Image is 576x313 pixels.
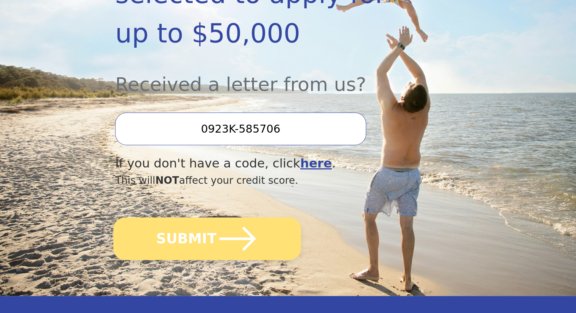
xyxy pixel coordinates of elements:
div: Received a letter from us? [115,53,409,99]
a: here [300,156,332,171]
button: SUBMIT [113,218,301,260]
span: NOT [155,174,179,186]
div: If you don't have a code, click . [115,154,409,173]
div: This will affect your credit score. [115,173,409,188]
input: Enter your Offer Code: [115,113,366,145]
